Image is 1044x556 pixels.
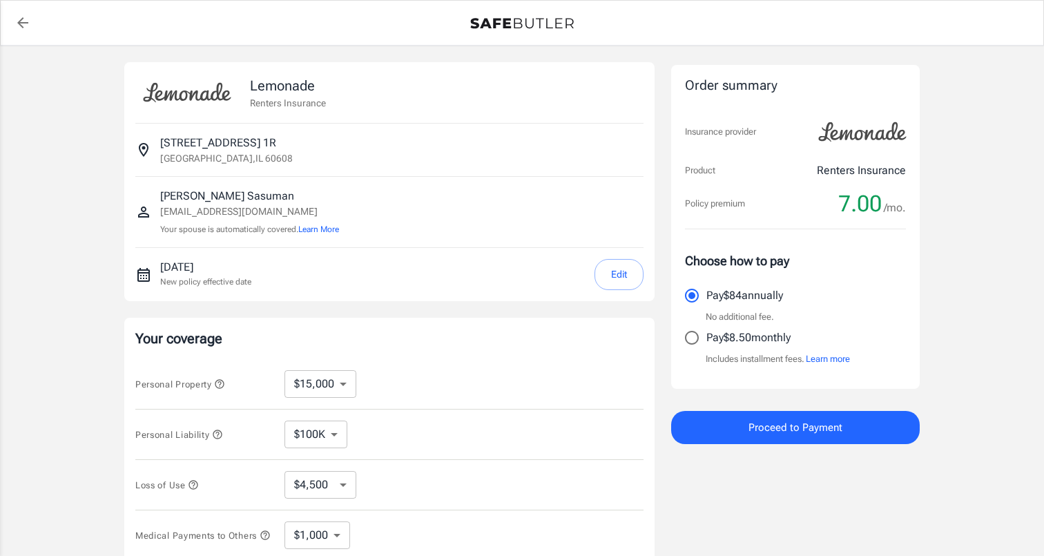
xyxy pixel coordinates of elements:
[135,73,239,112] img: Lemonade
[160,188,339,204] p: [PERSON_NAME] Sasuman
[685,251,906,270] p: Choose how to pay
[838,190,882,218] span: 7.00
[135,376,225,392] button: Personal Property
[594,259,644,290] button: Edit
[160,151,293,165] p: [GEOGRAPHIC_DATA] , IL 60608
[685,164,715,178] p: Product
[135,267,152,283] svg: New policy start date
[135,430,223,440] span: Personal Liability
[135,142,152,158] svg: Insured address
[470,18,574,29] img: Back to quotes
[685,197,745,211] p: Policy premium
[160,259,251,276] p: [DATE]
[806,352,850,366] button: Learn more
[706,310,774,324] p: No additional fee.
[250,75,326,96] p: Lemonade
[685,125,756,139] p: Insurance provider
[135,204,152,220] svg: Insured person
[706,287,783,304] p: Pay $84 annually
[9,9,37,37] a: back to quotes
[160,276,251,288] p: New policy effective date
[685,76,906,96] div: Order summary
[160,135,276,151] p: [STREET_ADDRESS] 1R
[706,352,850,366] p: Includes installment fees.
[706,329,791,346] p: Pay $8.50 monthly
[748,419,842,437] span: Proceed to Payment
[160,204,339,219] p: [EMAIL_ADDRESS][DOMAIN_NAME]
[135,527,271,544] button: Medical Payments to Others
[671,411,920,444] button: Proceed to Payment
[135,329,644,348] p: Your coverage
[135,426,223,443] button: Personal Liability
[817,162,906,179] p: Renters Insurance
[135,477,199,493] button: Loss of Use
[298,223,339,236] button: Learn More
[811,113,914,151] img: Lemonade
[250,96,326,110] p: Renters Insurance
[135,379,225,390] span: Personal Property
[884,198,906,218] span: /mo.
[160,223,339,236] p: Your spouse is automatically covered.
[135,530,271,541] span: Medical Payments to Others
[135,480,199,490] span: Loss of Use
